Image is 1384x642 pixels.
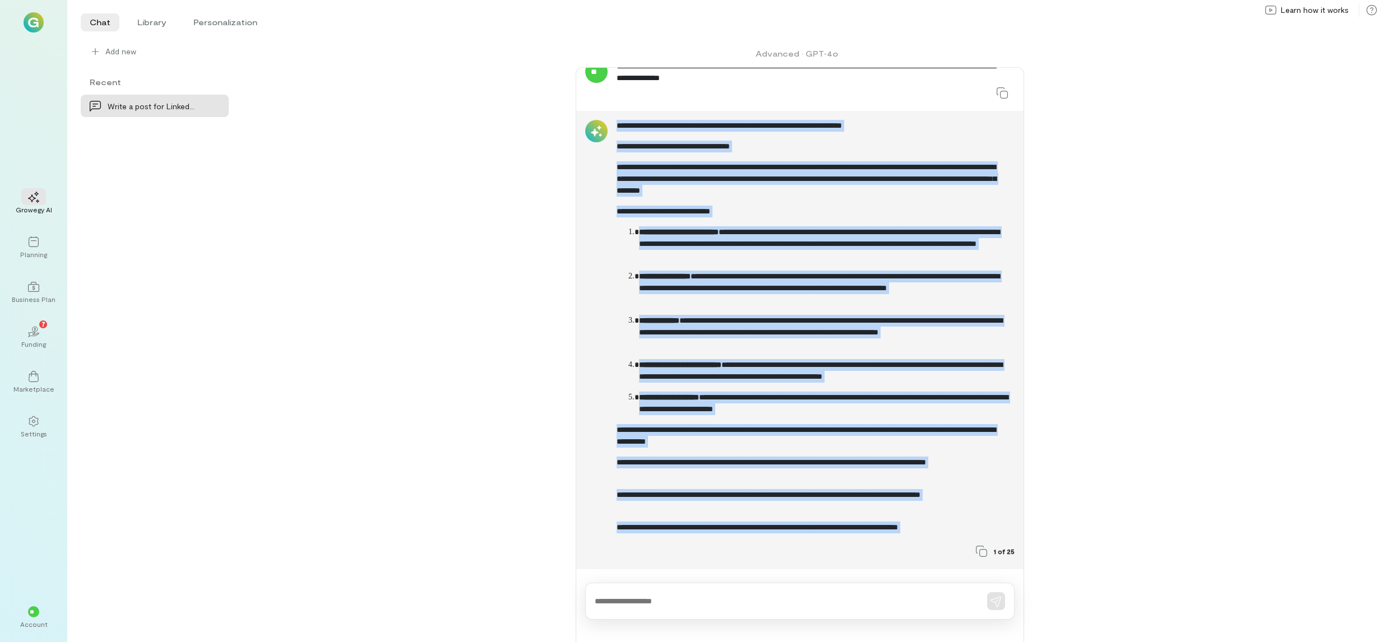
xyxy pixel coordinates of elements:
[12,295,55,304] div: Business Plan
[994,547,1015,556] span: 1 of 25
[13,362,54,402] a: Marketplace
[128,13,175,31] li: Library
[13,272,54,313] a: Business Plan
[13,227,54,268] a: Planning
[13,407,54,447] a: Settings
[108,100,195,112] div: Write a post for LinkedIn to generate interest in…
[41,319,45,329] span: 7
[21,429,47,438] div: Settings
[13,183,54,223] a: Growegy AI
[184,13,266,31] li: Personalization
[81,76,229,88] div: Recent
[81,13,119,31] li: Chat
[20,250,47,259] div: Planning
[105,46,220,57] span: Add new
[20,620,48,629] div: Account
[1281,4,1349,16] span: Learn how it works
[16,205,52,214] div: Growegy AI
[13,384,54,393] div: Marketplace
[13,317,54,357] a: Funding
[21,339,46,348] div: Funding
